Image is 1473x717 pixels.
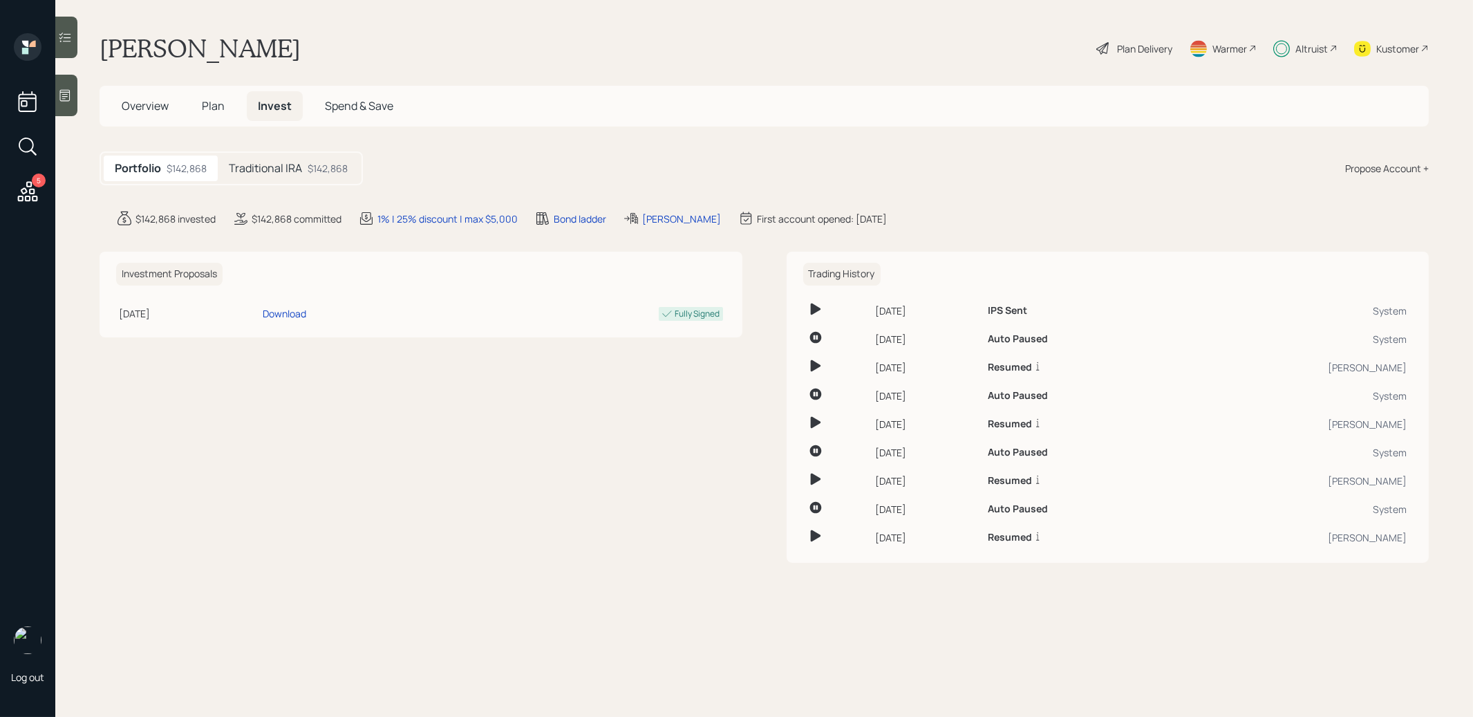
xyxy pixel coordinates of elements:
div: [PERSON_NAME] [1178,530,1407,545]
img: treva-nostdahl-headshot.png [14,626,41,654]
h1: [PERSON_NAME] [100,33,301,64]
h6: Auto Paused [988,447,1048,458]
span: Overview [122,98,169,113]
h6: Auto Paused [988,333,1048,345]
div: Log out [11,671,44,684]
div: [DATE] [875,530,977,545]
div: Plan Delivery [1117,41,1172,56]
h5: Portfolio [115,162,161,175]
div: Kustomer [1376,41,1419,56]
h6: Auto Paused [988,503,1048,515]
span: Spend & Save [325,98,393,113]
div: Fully Signed [675,308,720,320]
div: Warmer [1212,41,1247,56]
div: $142,868 [167,161,207,176]
div: System [1178,389,1407,403]
div: [DATE] [875,389,977,403]
h6: Trading History [803,263,881,286]
div: [DATE] [875,474,977,488]
div: [DATE] [875,417,977,431]
h6: Investment Proposals [116,263,223,286]
div: [DATE] [875,304,977,318]
div: [DATE] [119,306,257,321]
div: $142,868 [308,161,348,176]
div: System [1178,502,1407,516]
h6: Resumed [988,362,1032,373]
div: [PERSON_NAME] [1178,360,1407,375]
div: System [1178,445,1407,460]
div: Download [263,306,306,321]
div: $142,868 invested [135,212,216,226]
div: [DATE] [875,360,977,375]
div: Bond ladder [554,212,606,226]
div: [PERSON_NAME] [1178,474,1407,488]
div: Altruist [1295,41,1328,56]
h6: IPS Sent [988,305,1027,317]
div: [PERSON_NAME] [642,212,721,226]
div: 1% | 25% discount | max $5,000 [377,212,518,226]
h6: Auto Paused [988,390,1048,402]
span: Plan [202,98,225,113]
div: [DATE] [875,445,977,460]
div: [DATE] [875,502,977,516]
span: Invest [258,98,292,113]
h6: Resumed [988,532,1032,543]
div: Propose Account + [1345,161,1429,176]
div: First account opened: [DATE] [757,212,887,226]
div: System [1178,304,1407,318]
h5: Traditional IRA [229,162,302,175]
div: $142,868 committed [252,212,341,226]
div: [DATE] [875,332,977,346]
h6: Resumed [988,418,1032,430]
div: System [1178,332,1407,346]
h6: Resumed [988,475,1032,487]
div: [PERSON_NAME] [1178,417,1407,431]
div: 5 [32,174,46,187]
